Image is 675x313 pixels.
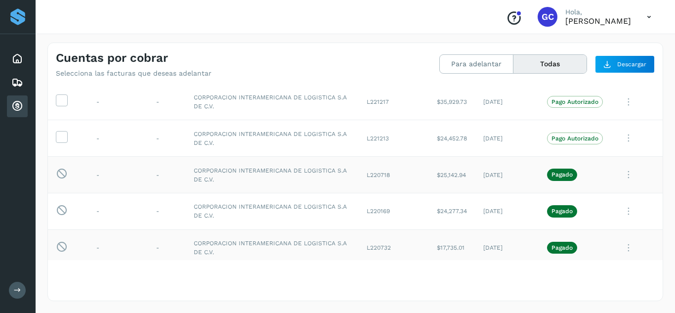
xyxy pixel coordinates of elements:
[565,16,631,26] p: Genaro Cortez Godínez
[429,229,475,266] td: $17,735.01
[617,60,646,69] span: Descargar
[186,193,359,229] td: CORPORACION INTERAMERICANA DE LOGISTICA S.A DE C.V.
[551,171,573,178] p: Pagado
[186,120,359,157] td: CORPORACION INTERAMERICANA DE LOGISTICA S.A DE C.V.
[359,193,429,229] td: L220169
[148,157,186,193] td: -
[475,157,539,193] td: [DATE]
[186,157,359,193] td: CORPORACION INTERAMERICANA DE LOGISTICA S.A DE C.V.
[359,84,429,120] td: L221217
[429,193,475,229] td: $24,277.34
[475,84,539,120] td: [DATE]
[56,69,211,78] p: Selecciona las facturas que deseas adelantar
[148,120,186,157] td: -
[513,55,587,73] button: Todas
[148,229,186,266] td: -
[551,208,573,215] p: Pagado
[88,84,148,120] td: -
[56,51,168,65] h4: Cuentas por cobrar
[475,120,539,157] td: [DATE]
[88,229,148,266] td: -
[359,229,429,266] td: L220732
[475,193,539,229] td: [DATE]
[88,157,148,193] td: -
[88,120,148,157] td: -
[186,84,359,120] td: CORPORACION INTERAMERICANA DE LOGISTICA S.A DE C.V.
[551,244,573,251] p: Pagado
[148,193,186,229] td: -
[88,193,148,229] td: -
[475,229,539,266] td: [DATE]
[429,84,475,120] td: $35,929.73
[7,48,28,70] div: Inicio
[595,55,655,73] button: Descargar
[7,72,28,93] div: Embarques
[148,84,186,120] td: -
[551,135,598,142] p: Pago Autorizado
[359,157,429,193] td: L220718
[429,157,475,193] td: $25,142.94
[440,55,513,73] button: Para adelantar
[186,229,359,266] td: CORPORACION INTERAMERICANA DE LOGISTICA S.A DE C.V.
[7,95,28,117] div: Cuentas por cobrar
[359,120,429,157] td: L221213
[551,98,598,105] p: Pago Autorizado
[565,8,631,16] p: Hola,
[429,120,475,157] td: $24,452.78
